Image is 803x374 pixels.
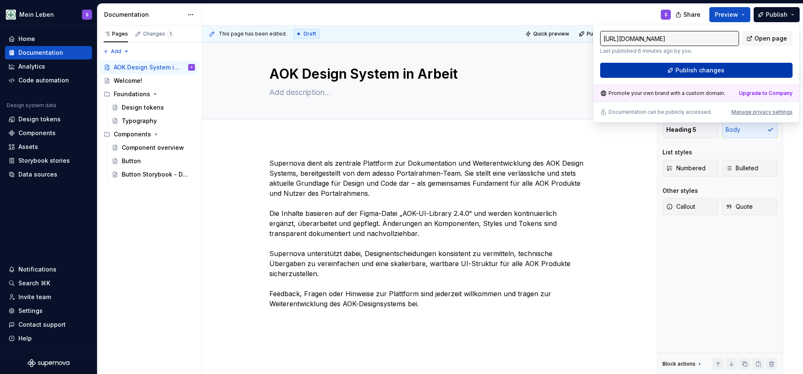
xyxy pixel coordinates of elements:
[18,143,38,151] div: Assets
[5,318,92,331] button: Contact support
[18,320,66,329] div: Contact support
[122,143,184,152] div: Component overview
[665,11,667,18] div: S
[18,35,35,43] div: Home
[18,307,43,315] div: Settings
[18,62,45,71] div: Analytics
[662,198,719,215] button: Callout
[5,263,92,276] button: Notifications
[739,90,793,97] a: Upgrade to Company
[18,115,61,123] div: Design tokens
[722,198,778,215] button: Quote
[114,63,183,72] div: AOK Design System in Arbeit
[600,90,725,97] div: Promote your own brand with a custom domain.
[18,129,56,137] div: Components
[190,63,193,72] div: S
[100,61,198,74] a: AOK Design System in ArbeitS
[754,7,800,22] button: Publish
[2,5,95,23] button: Mein LebenS
[662,358,703,370] div: Block actions
[18,279,50,287] div: Search ⌘K
[108,168,198,181] a: Button Storybook - Durchstich!
[100,128,198,141] div: Components
[709,7,750,22] button: Preview
[269,158,586,309] p: Supernova dient als zentrale Plattform zur Dokumentation und Weiterentwicklung des AOK Design Sys...
[683,10,701,19] span: Share
[18,293,51,301] div: Invite team
[671,7,706,22] button: Share
[722,160,778,177] button: Bulleted
[219,31,287,37] span: This page has been edited.
[5,290,92,304] a: Invite team
[766,10,788,19] span: Publish
[18,156,70,165] div: Storybook stories
[754,34,787,43] span: Open page
[304,31,316,37] span: Draft
[104,10,183,19] div: Documentation
[523,28,573,40] button: Quick preview
[108,114,198,128] a: Typography
[609,109,712,115] p: Documentation can be publicly accessed.
[5,126,92,140] a: Components
[715,10,738,19] span: Preview
[122,117,157,125] div: Typography
[5,140,92,154] a: Assets
[100,74,198,87] a: Welcome!
[675,66,724,74] span: Publish changes
[18,76,69,85] div: Code automation
[5,46,92,59] a: Documentation
[666,202,695,211] span: Callout
[100,46,132,57] button: Add
[114,130,151,138] div: Components
[6,10,16,20] img: df5db9ef-aba0-4771-bf51-9763b7497661.png
[108,101,198,114] a: Design tokens
[666,164,706,172] span: Numbered
[108,141,198,154] a: Component overview
[662,121,719,138] button: Heading 5
[5,60,92,73] a: Analytics
[18,334,32,343] div: Help
[600,63,793,78] button: Publish changes
[726,164,758,172] span: Bulleted
[576,28,631,40] button: Publish changes
[18,170,57,179] div: Data sources
[122,103,164,112] div: Design tokens
[143,31,174,37] div: Changes
[600,48,739,54] p: Last published 6 minutes ago by you.
[662,187,698,195] div: Other styles
[28,359,69,367] svg: Supernova Logo
[5,332,92,345] button: Help
[5,277,92,290] button: Search ⌘K
[114,77,142,85] div: Welcome!
[19,10,54,19] div: Mein Leben
[18,49,63,57] div: Documentation
[662,148,692,156] div: List styles
[7,102,56,109] div: Design system data
[86,11,89,18] div: S
[100,61,198,181] div: Page tree
[122,170,191,179] div: Button Storybook - Durchstich!
[268,64,584,84] textarea: AOK Design System in Arbeit
[122,157,141,165] div: Button
[100,87,198,101] div: Foundations
[5,32,92,46] a: Home
[742,31,793,46] a: Open page
[5,74,92,87] a: Code automation
[731,109,793,115] button: Manage privacy settings
[167,31,174,37] span: 1
[662,361,696,367] div: Block actions
[666,126,696,134] span: Heading 5
[726,202,753,211] span: Quote
[18,265,56,274] div: Notifications
[587,31,627,37] span: Publish changes
[114,90,150,98] div: Foundations
[662,160,719,177] button: Numbered
[108,154,198,168] a: Button
[5,113,92,126] a: Design tokens
[5,154,92,167] a: Storybook stories
[104,31,128,37] div: Pages
[5,304,92,318] a: Settings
